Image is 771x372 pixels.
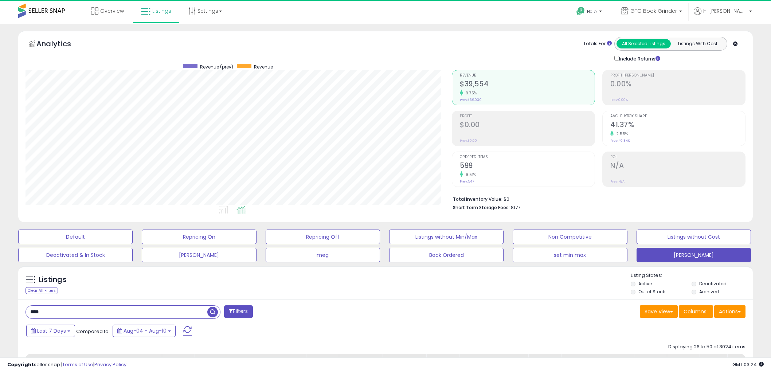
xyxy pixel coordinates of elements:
[576,7,585,16] i: Get Help
[460,74,595,78] span: Revenue
[730,357,757,364] div: Velocity
[668,344,745,351] div: Displaying 26 to 50 of 3024 items
[601,357,631,364] div: Fulfillment
[714,305,745,318] button: Actions
[462,357,525,364] div: Listed Price
[670,357,696,372] div: Total Rev.
[460,98,482,102] small: Prev: $36,039
[670,39,725,48] button: Listings With Cost
[266,248,380,262] button: meg
[614,131,628,137] small: 2.55%
[583,40,612,47] div: Totals For
[100,7,124,15] span: Overview
[200,64,233,70] span: Revenue (prev)
[76,328,110,335] span: Compared to:
[564,357,595,364] div: Repricing
[37,327,66,334] span: Last 7 Days
[389,248,504,262] button: Back Ordered
[453,196,502,202] b: Total Inventory Value:
[699,281,727,287] label: Deactivated
[94,361,126,368] a: Privacy Policy
[389,230,504,244] button: Listings without Min/Max
[62,361,93,368] a: Terms of Use
[142,248,256,262] button: [PERSON_NAME]
[630,7,677,15] span: GTO Book Grinder
[124,327,167,334] span: Aug-04 - Aug-10
[638,281,652,287] label: Active
[7,361,126,368] div: seller snap | |
[152,7,171,15] span: Listings
[732,361,764,368] span: 2025-08-18 03:24 GMT
[165,357,191,372] div: Ordered Items
[640,305,678,318] button: Save View
[224,305,253,318] button: Filters
[45,357,158,364] div: Title
[610,155,745,159] span: ROI
[385,357,423,372] div: Current Buybox Price
[679,305,713,318] button: Columns
[699,289,719,295] label: Archived
[460,114,595,118] span: Profit
[513,248,627,262] button: set min max
[197,357,223,372] div: Fulfillable Quantity
[460,161,595,171] h2: 599
[460,179,474,184] small: Prev: 547
[610,80,745,90] h2: 0.00%
[460,155,595,159] span: Ordered Items
[460,138,477,143] small: Prev: $0.00
[453,204,510,211] b: Short Term Storage Fees:
[460,121,595,130] h2: $0.00
[587,8,597,15] span: Help
[610,114,745,118] span: Avg. Buybox Share
[610,161,745,171] h2: N/A
[610,179,625,184] small: Prev: N/A
[39,275,67,285] h5: Listings
[463,90,477,96] small: 9.75%
[610,138,630,143] small: Prev: 40.34%
[463,172,476,177] small: 9.51%
[7,361,34,368] strong: Copyright
[26,325,75,337] button: Last 7 Days
[631,272,753,279] p: Listing States:
[18,248,133,262] button: Deactivated & In Stock
[18,230,133,244] button: Default
[694,7,752,24] a: Hi [PERSON_NAME]
[703,7,747,15] span: Hi [PERSON_NAME]
[429,357,456,372] div: BB Share 24h.
[511,204,520,211] span: $177
[571,1,609,24] a: Help
[617,39,671,48] button: All Selected Listings
[531,357,558,372] div: Days In Stock
[113,325,176,337] button: Aug-04 - Aug-10
[453,194,740,203] li: $0
[142,230,256,244] button: Repricing On
[684,308,707,315] span: Columns
[637,357,664,372] div: Num of Comp.
[609,54,669,63] div: Include Returns
[254,64,273,70] span: Revenue
[610,121,745,130] h2: 41.37%
[266,230,380,244] button: Repricing Off
[229,357,303,364] div: Avg. Sales Rank
[610,74,745,78] span: Profit [PERSON_NAME]
[342,357,379,364] div: Min Price
[637,248,751,262] button: [PERSON_NAME]
[513,230,627,244] button: Non Competitive
[610,98,628,102] small: Prev: 0.00%
[638,289,665,295] label: Out of Stock
[460,80,595,90] h2: $39,554
[637,230,751,244] button: Listings without Cost
[36,39,85,51] h5: Analytics
[26,287,58,294] div: Clear All Filters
